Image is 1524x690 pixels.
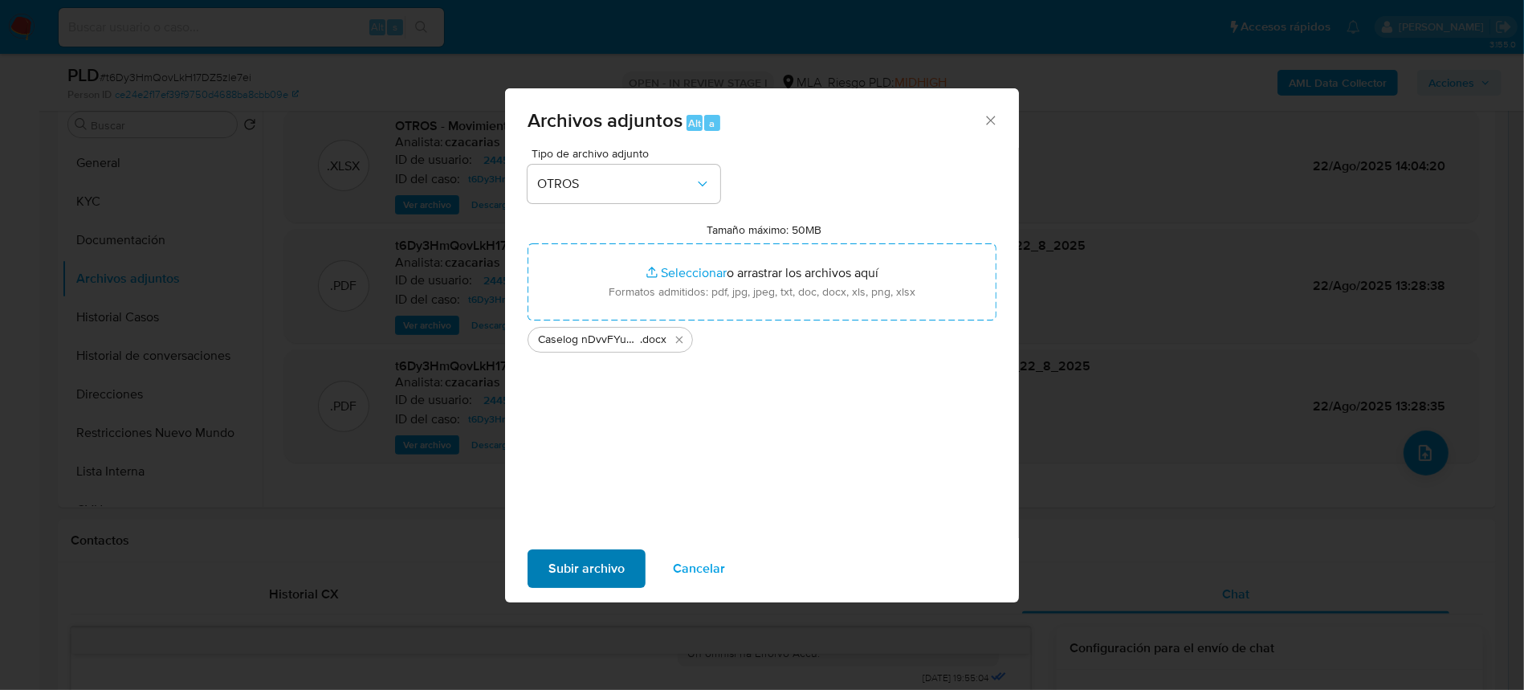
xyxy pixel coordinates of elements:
[652,549,746,588] button: Cancelar
[532,148,724,159] span: Tipo de archivo adjunto
[670,330,689,349] button: Eliminar Caselog nDvvFYuO9A5CgBHvPeRzJrJg_2025_08_18_23_43_41.docx
[528,165,720,203] button: OTROS
[688,116,701,131] span: Alt
[548,551,625,586] span: Subir archivo
[640,332,666,348] span: .docx
[538,332,640,348] span: Caselog nDvvFYuO9A5CgBHvPeRzJrJg_2025_08_18_23_43_41
[709,116,715,131] span: a
[537,176,695,192] span: OTROS
[528,321,996,353] ul: Archivos seleccionados
[707,223,822,237] label: Tamaño máximo: 50MB
[673,551,725,586] span: Cancelar
[983,112,997,127] button: Cerrar
[528,106,683,134] span: Archivos adjuntos
[528,549,646,588] button: Subir archivo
